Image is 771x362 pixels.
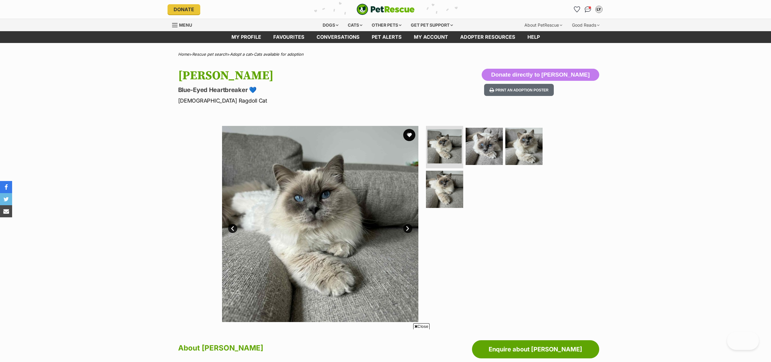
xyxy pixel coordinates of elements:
a: PetRescue [357,4,415,15]
img: Photo of Albert [505,128,543,165]
a: Rescue pet search [192,52,227,57]
h1: [PERSON_NAME] [178,69,434,83]
a: Enquire about [PERSON_NAME] [472,340,599,358]
div: Good Reads [568,19,604,31]
iframe: Help Scout Beacon - Open [727,332,759,350]
img: chat-41dd97257d64d25036548639549fe6c8038ab92f7586957e7f3b1b290dea8141.svg [585,6,591,12]
a: Adopter resources [454,31,521,43]
a: Prev [228,224,237,233]
div: Dogs [318,19,343,31]
img: logo-cat-932fe2b9b8326f06289b0f2fb663e598f794de774fb13d1741a6617ecf9a85b4.svg [357,4,415,15]
a: Favourites [267,31,311,43]
div: About PetRescue [520,19,567,31]
div: Cats [344,19,367,31]
a: Help [521,31,546,43]
a: Home [178,52,189,57]
button: Donate directly to [PERSON_NAME] [482,69,599,81]
img: Photo of Albert [427,129,462,163]
a: Favourites [572,5,582,14]
a: Menu [172,19,196,30]
a: Donate [168,4,200,15]
a: conversations [311,31,366,43]
a: Next [403,224,412,233]
a: My account [408,31,454,43]
div: LY [596,6,602,12]
a: Conversations [583,5,593,14]
div: Other pets [367,19,406,31]
a: Adopt a cat [230,52,251,57]
span: Menu [179,22,192,28]
a: My profile [225,31,267,43]
img: Photo of Albert [222,126,418,322]
button: My account [594,5,604,14]
p: [DEMOGRAPHIC_DATA] Ragdoll Cat [178,97,434,105]
a: Pet alerts [366,31,408,43]
ul: Account quick links [572,5,604,14]
iframe: Advertisement [275,332,496,359]
a: Cats available for adoption [254,52,304,57]
img: Photo of Albert [426,171,463,208]
img: Photo of Albert [466,128,503,165]
button: Print an adoption poster [484,84,554,96]
h2: About [PERSON_NAME] [178,341,428,355]
button: favourite [403,129,415,141]
span: Close [413,323,430,329]
div: > > > [163,52,608,57]
div: Get pet support [407,19,457,31]
p: Blue-Eyed Heartbreaker 💙 [178,86,434,94]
